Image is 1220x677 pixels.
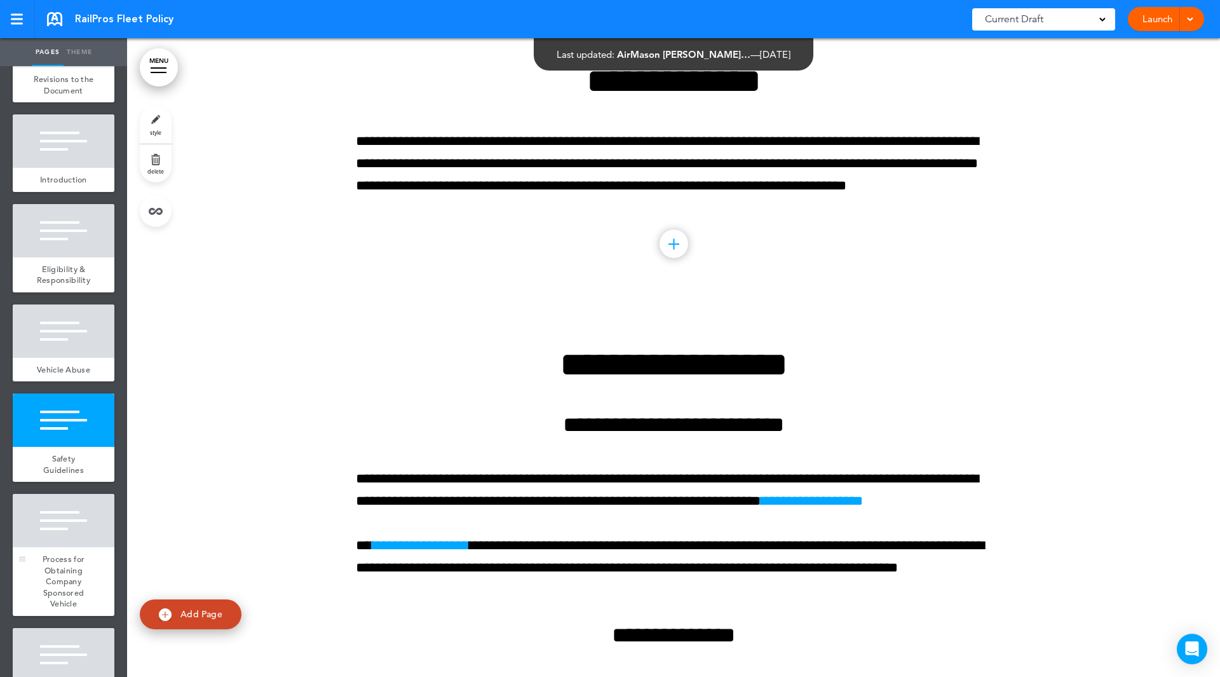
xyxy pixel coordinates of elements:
div: — [557,50,790,59]
a: MENU [140,48,178,86]
a: Revisions to the Document [13,67,114,102]
a: Launch [1137,7,1177,31]
a: Introduction [13,168,114,192]
span: Revisions to the Document [34,74,94,96]
span: Last updated: [557,48,614,60]
span: [DATE] [760,48,790,60]
a: Process for Obtaining Company Sponsored Vehicle [13,547,114,616]
span: AirMason [PERSON_NAME]… [617,48,750,60]
span: Eligibility & Responsibility [37,264,90,286]
a: Safety Guidelines [13,447,114,482]
span: Safety Guidelines [43,453,84,475]
span: Current Draft [985,10,1043,28]
span: Introduction [40,174,87,185]
span: delete [147,167,164,175]
a: Theme [64,38,95,66]
span: style [150,128,161,136]
span: RailPros Fleet Policy [75,12,173,26]
span: Process for Obtaining Company Sponsored Vehicle [43,554,85,609]
a: Add Page [140,599,241,629]
a: delete [140,144,172,182]
img: add.svg [159,608,172,621]
span: Add Page [180,608,222,620]
a: Vehicle Abuse [13,358,114,382]
span: Vehicle Abuse [37,364,90,375]
a: Pages [32,38,64,66]
div: Open Intercom Messenger [1177,634,1207,664]
a: style [140,106,172,144]
a: Eligibility & Responsibility [13,257,114,292]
